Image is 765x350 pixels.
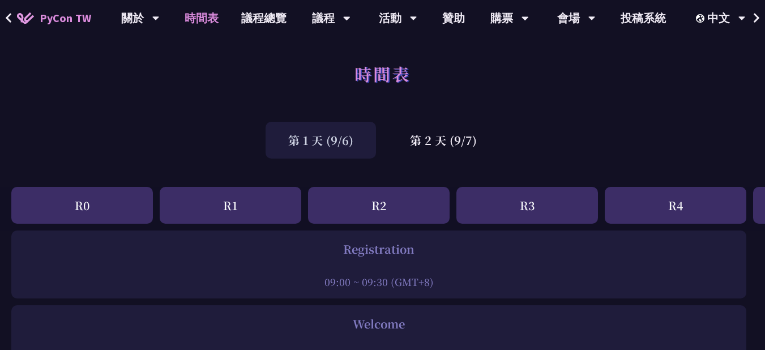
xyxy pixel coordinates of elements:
[696,14,707,23] img: Locale Icon
[17,275,741,289] div: 09:00 ~ 09:30 (GMT+8)
[17,12,34,24] img: Home icon of PyCon TW 2025
[17,315,741,332] div: Welcome
[11,187,153,224] div: R0
[266,122,376,159] div: 第 1 天 (9/6)
[387,122,499,159] div: 第 2 天 (9/7)
[160,187,301,224] div: R1
[40,10,91,27] span: PyCon TW
[6,4,102,32] a: PyCon TW
[17,241,741,258] div: Registration
[354,57,411,91] h1: 時間表
[456,187,598,224] div: R3
[605,187,746,224] div: R4
[308,187,450,224] div: R2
